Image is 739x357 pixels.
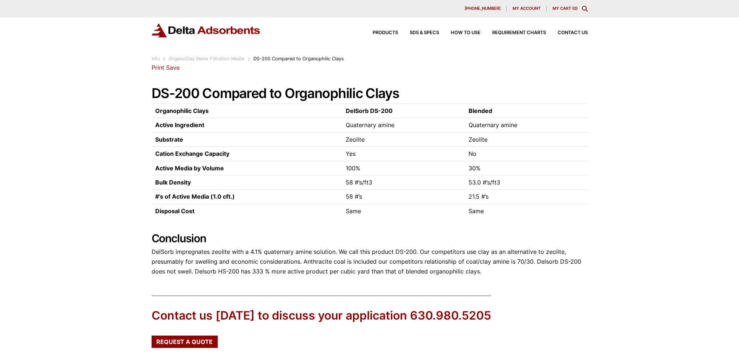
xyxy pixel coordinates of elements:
td: 58 #’s/ft3 [342,175,465,189]
a: Print [152,64,164,71]
span: [PHONE_NUMBER] [465,7,501,11]
div: Toggle Modal Content [582,6,588,12]
td: 53.0 #’s/ft3 [465,175,588,189]
td: 30% [465,161,588,175]
span: DS-200 Compared to Organophilic Clays [253,56,344,61]
span: Requirement Charts [492,31,546,35]
span: : [164,56,165,61]
td: Zeolite [465,132,588,146]
td: Yes [342,147,465,161]
strong: Substrate [155,136,183,143]
span: 0 [574,6,576,11]
strong: Active Ingredient [155,121,204,129]
span: SDS & SPECS [410,31,439,35]
a: My Cart (0) [553,6,578,11]
td: Quaternary amine [342,118,465,132]
span: Request a Quote [156,339,213,345]
td: 58 #’s [342,190,465,204]
span: Products [373,31,398,35]
span: My account [513,7,541,11]
a: Save [166,64,180,71]
strong: Blended [469,107,492,114]
span: : [248,56,250,61]
td: 21.5 #’s [465,190,588,204]
h1: DS-200 Compared to Organophilic Clays [152,86,588,101]
td: Quaternary amine [465,118,588,132]
div: Contact us [DATE] to discuss your application 630.980.5205 [152,308,491,324]
a: Info [152,56,160,61]
img: Delta Adsorbents [152,23,261,37]
strong: Disposal Cost [155,207,194,215]
a: SDS & SPECS [398,31,439,35]
td: 100% [342,161,465,175]
td: Same [465,204,588,218]
strong: Active Media by Volume [155,165,224,172]
strong: Organophilic Clays [155,107,209,114]
p: DelSorb impregnates zeolite with a 4.1% quaternary amine solution. We call this product DS-200. O... [152,247,588,277]
a: [PHONE_NUMBER] [459,6,507,12]
a: How to Use [439,31,481,35]
td: Zeolite [342,132,465,146]
h2: Conclusion [152,232,588,245]
strong: Cation Exchange Capacity [155,150,229,157]
td: No [465,147,588,161]
strong: Bulk Density [155,179,191,186]
a: OrganoClay Water Filtration Media [169,56,244,61]
span: How to Use [451,31,481,35]
a: Requirement Charts [481,31,546,35]
td: Same [342,204,465,218]
strong: DelSorb DS-200 [346,107,393,114]
span: Contact Us [558,31,588,35]
a: Products [361,31,398,35]
a: Contact Us [546,31,588,35]
strong: #’s of Active Media (1.0 cft.) [155,193,235,200]
a: My account [507,6,547,12]
a: Request a Quote [152,336,218,348]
